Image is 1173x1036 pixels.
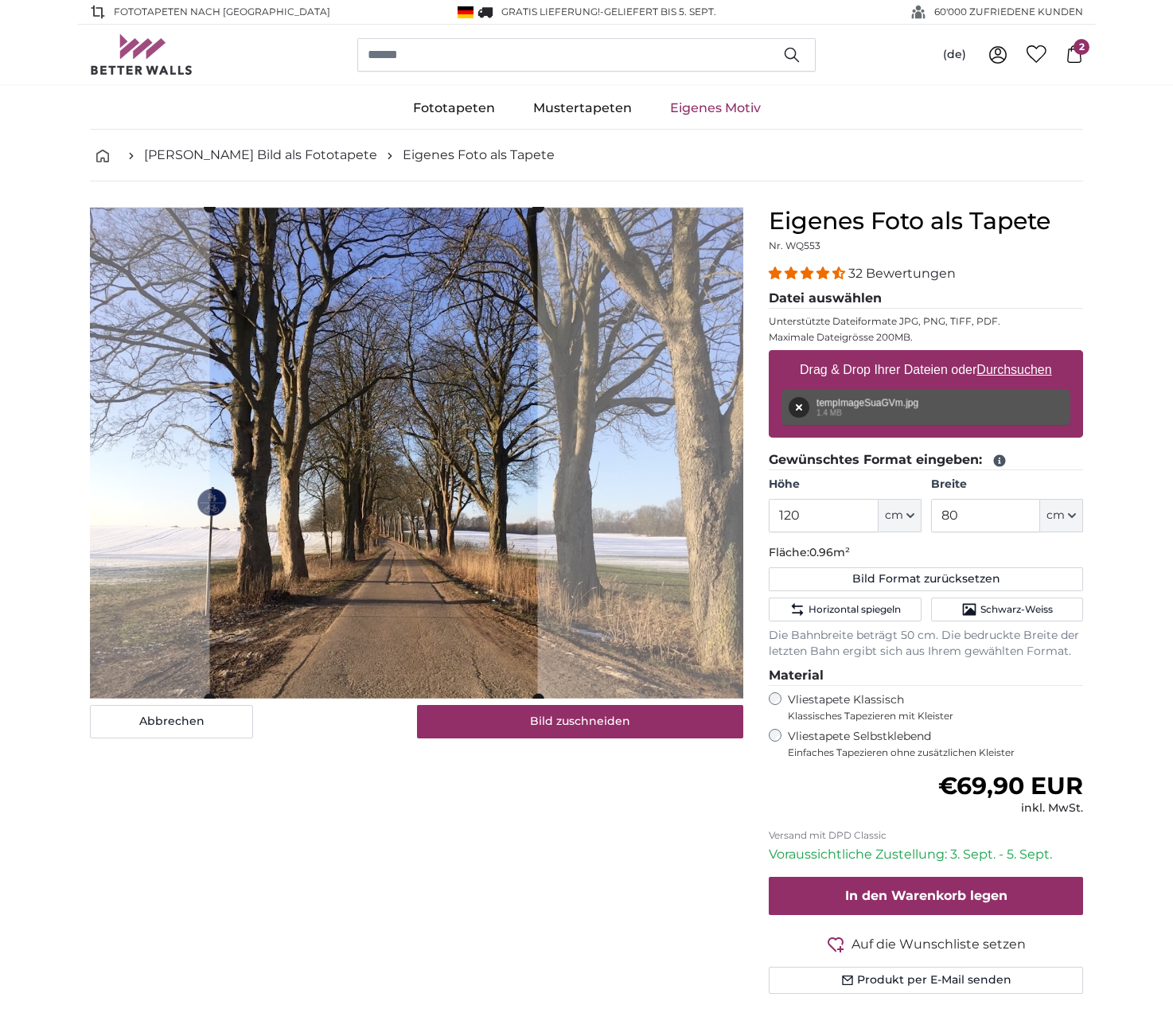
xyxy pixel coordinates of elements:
p: Fläche: [769,545,1083,561]
button: Bild Format zurücksetzen [769,567,1083,591]
button: Bild zuschneiden [417,705,744,738]
span: Fototapeten nach [GEOGRAPHIC_DATA] [114,5,330,19]
legend: Datei auswählen [769,289,1083,309]
div: inkl. MwSt. [938,800,1083,816]
span: 60'000 ZUFRIEDENE KUNDEN [934,5,1083,19]
span: cm [885,508,903,524]
span: 4.31 stars [769,266,848,281]
span: 2 [1074,39,1089,55]
a: Mustertapeten [514,88,651,129]
span: cm [1046,508,1065,524]
label: Vliestapete Klassisch [788,692,1070,722]
legend: Material [769,666,1083,686]
a: Eigenes Foto als Tapete [403,146,555,165]
label: Höhe [769,477,921,493]
span: Nr. WQ553 [769,240,820,251]
button: cm [1040,499,1083,532]
button: In den Warenkorb legen [769,877,1083,915]
p: Die Bahnbreite beträgt 50 cm. Die bedruckte Breite der letzten Bahn ergibt sich aus Ihrem gewählt... [769,628,1083,660]
a: Eigenes Motiv [651,88,780,129]
span: 0.96m² [809,545,850,559]
span: Schwarz-Weiss [980,603,1053,616]
button: Schwarz-Weiss [931,598,1083,621]
u: Durchsuchen [977,363,1052,376]
button: Abbrechen [90,705,253,738]
p: Voraussichtliche Zustellung: 3. Sept. - 5. Sept. [769,845,1083,864]
nav: breadcrumbs [90,130,1083,181]
label: Breite [931,477,1083,493]
button: (de) [930,41,979,69]
a: Fototapeten [394,88,514,129]
h1: Eigenes Foto als Tapete [769,207,1083,236]
label: Drag & Drop Ihrer Dateien oder [793,354,1058,386]
img: Deutschland [458,6,473,18]
a: [PERSON_NAME] Bild als Fototapete [144,146,377,165]
span: 32 Bewertungen [848,266,956,281]
button: Produkt per E-Mail senden [769,967,1083,994]
span: Horizontal spiegeln [809,603,901,616]
p: Maximale Dateigrösse 200MB. [769,331,1083,344]
span: Einfaches Tapezieren ohne zusätzlichen Kleister [788,746,1083,759]
span: GRATIS Lieferung! [501,6,600,18]
label: Vliestapete Selbstklebend [788,729,1083,759]
span: Geliefert bis 5. Sept. [604,6,716,18]
span: Auf die Wunschliste setzen [851,935,1026,954]
button: Horizontal spiegeln [769,598,921,621]
button: Auf die Wunschliste setzen [769,934,1083,954]
img: Betterwalls [90,34,193,75]
button: cm [879,499,922,532]
p: Versand mit DPD Classic [769,829,1083,842]
p: Unterstützte Dateiformate JPG, PNG, TIFF, PDF. [769,315,1083,328]
legend: Gewünschtes Format eingeben: [769,450,1083,470]
span: Klassisches Tapezieren mit Kleister [788,710,1070,722]
span: - [600,6,716,18]
span: €69,90 EUR [938,771,1083,800]
span: In den Warenkorb legen [845,888,1007,903]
